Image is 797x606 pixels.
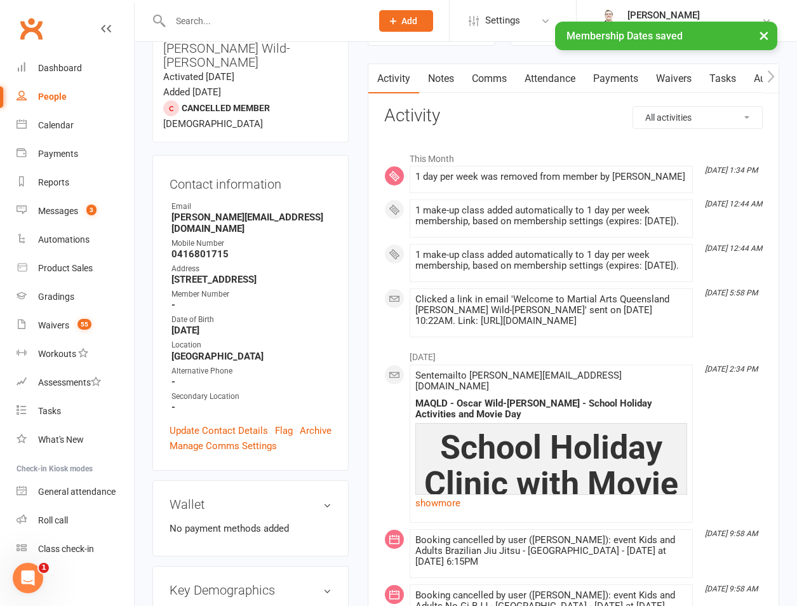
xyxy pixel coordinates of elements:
[384,344,763,364] li: [DATE]
[38,149,78,159] div: Payments
[38,377,101,387] div: Assessments
[379,10,433,32] button: Add
[584,64,647,93] a: Payments
[17,311,134,340] a: Waivers 55
[647,64,700,93] a: Waivers
[171,325,332,336] strong: [DATE]
[17,340,134,368] a: Workouts
[171,299,332,311] strong: -
[171,201,332,213] div: Email
[17,283,134,311] a: Gradings
[415,370,622,392] span: Sent email to [PERSON_NAME][EMAIL_ADDRESS][DOMAIN_NAME]
[275,423,293,438] a: Flag
[38,63,82,73] div: Dashboard
[38,349,76,359] div: Workouts
[17,254,134,283] a: Product Sales
[171,274,332,285] strong: [STREET_ADDRESS]
[38,91,67,102] div: People
[163,86,221,98] time: Added [DATE]
[38,206,78,216] div: Messages
[171,314,332,326] div: Date of Birth
[627,21,761,32] div: Martial Arts [GEOGRAPHIC_DATA]
[171,391,332,403] div: Secondary Location
[13,563,43,593] iframe: Intercom live chat
[163,118,263,130] span: [DEMOGRAPHIC_DATA]
[86,205,97,215] span: 3
[171,351,332,362] strong: [GEOGRAPHIC_DATA]
[171,288,332,300] div: Member Number
[419,64,463,93] a: Notes
[705,529,758,538] i: [DATE] 9:58 AM
[38,234,90,245] div: Automations
[38,434,84,445] div: What's New
[17,535,134,563] a: Class kiosk mode
[170,521,332,536] li: No payment methods added
[170,423,268,438] a: Update Contact Details
[705,365,758,374] i: [DATE] 2:34 PM
[384,145,763,166] li: This Month
[170,438,277,454] a: Manage Comms Settings
[516,64,584,93] a: Attendance
[38,320,69,330] div: Waivers
[17,54,134,83] a: Dashboard
[627,10,761,21] div: [PERSON_NAME]
[415,294,687,327] div: Clicked a link in email 'Welcome to Martial Arts Queensland [PERSON_NAME] Wild-[PERSON_NAME]' sen...
[17,426,134,454] a: What's New
[17,83,134,111] a: People
[705,199,762,208] i: [DATE] 12:44 AM
[415,205,687,227] div: 1 make-up class added automatically to 1 day per week membership, based on membership settings (e...
[17,140,134,168] a: Payments
[17,197,134,226] a: Messages 3
[171,212,332,234] strong: [PERSON_NAME][EMAIL_ADDRESS][DOMAIN_NAME]
[753,22,775,49] button: ×
[384,106,763,126] h3: Activity
[415,494,687,512] a: show more
[705,166,758,175] i: [DATE] 1:34 PM
[171,263,332,275] div: Address
[555,22,777,50] div: Membership Dates saved
[17,111,134,140] a: Calendar
[415,250,687,271] div: 1 make-up class added automatically to 1 day per week membership, based on membership settings (e...
[38,544,94,554] div: Class check-in
[415,398,687,420] div: MAQLD - Oscar Wild-[PERSON_NAME] - School Holiday Activities and Movie Day
[368,64,419,93] a: Activity
[163,71,234,83] time: Activated [DATE]
[17,168,134,197] a: Reports
[401,16,417,26] span: Add
[38,515,68,525] div: Roll call
[705,584,758,593] i: [DATE] 9:58 AM
[38,292,74,302] div: Gradings
[17,226,134,254] a: Automations
[705,288,758,297] i: [DATE] 5:58 PM
[38,263,93,273] div: Product Sales
[596,8,621,34] img: thumb_image1644660699.png
[166,12,363,30] input: Search...
[38,177,69,187] div: Reports
[17,397,134,426] a: Tasks
[17,368,134,397] a: Assessments
[424,428,678,539] span: School Holiday Clinic with Movie Day
[415,535,687,567] div: Booking cancelled by user ([PERSON_NAME]): event Kids and Adults Brazilian Jiu Jitsu - [GEOGRAPHI...
[170,583,332,597] h3: Key Demographics
[463,64,516,93] a: Comms
[171,248,332,260] strong: 0416801715
[700,64,745,93] a: Tasks
[17,506,134,535] a: Roll call
[485,6,520,35] span: Settings
[171,238,332,250] div: Mobile Number
[171,376,332,387] strong: -
[171,401,332,413] strong: -
[300,423,332,438] a: Archive
[38,120,74,130] div: Calendar
[171,339,332,351] div: Location
[39,563,49,573] span: 1
[415,172,687,182] div: 1 day per week was removed from member by [PERSON_NAME]
[170,497,332,511] h3: Wallet
[170,172,332,191] h3: Contact information
[17,478,134,506] a: General attendance kiosk mode
[15,13,47,44] a: Clubworx
[182,103,270,113] span: Cancelled member
[171,365,332,377] div: Alternative Phone
[77,319,91,330] span: 55
[38,406,61,416] div: Tasks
